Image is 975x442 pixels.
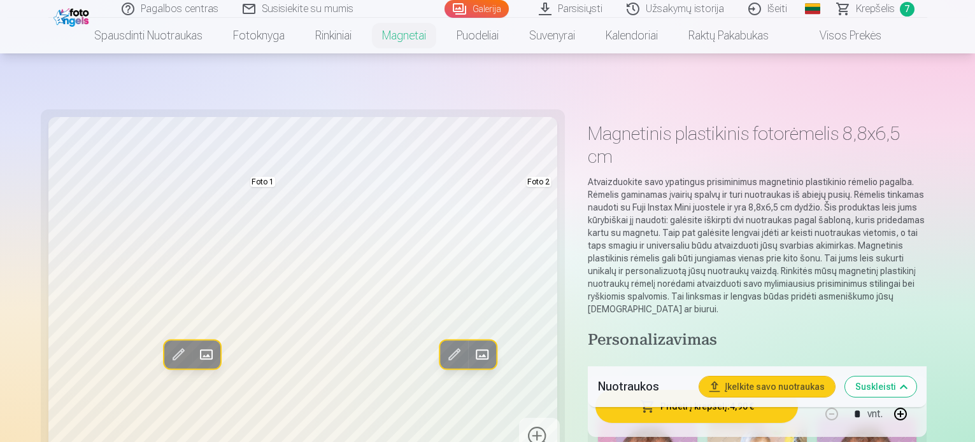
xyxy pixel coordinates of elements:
span: Krepšelis [856,1,895,17]
a: Suvenyrai [514,18,590,53]
button: Įkelkite savo nuotraukas [699,376,835,397]
a: Fotoknyga [218,18,300,53]
h5: Nuotraukos [598,378,690,396]
h4: Personalizavimas [588,331,927,351]
img: /fa2 [53,5,92,27]
a: Puodeliai [441,18,514,53]
a: Raktų pakabukas [673,18,784,53]
span: 7 [900,2,915,17]
p: Atvaizduokite savo ypatingus prisiminimus magnetinio plastikinio rėmelio pagalba. Rėmelis gaminam... [588,176,927,315]
button: Suskleisti [845,376,916,397]
div: vnt. [867,399,883,429]
h1: Magnetinis plastikinis fotorėmelis 8,8x6,5 cm [588,122,927,168]
a: Rinkiniai [300,18,367,53]
a: Visos prekės [784,18,897,53]
a: Spausdinti nuotraukas [79,18,218,53]
a: Magnetai [367,18,441,53]
a: Kalendoriai [590,18,673,53]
